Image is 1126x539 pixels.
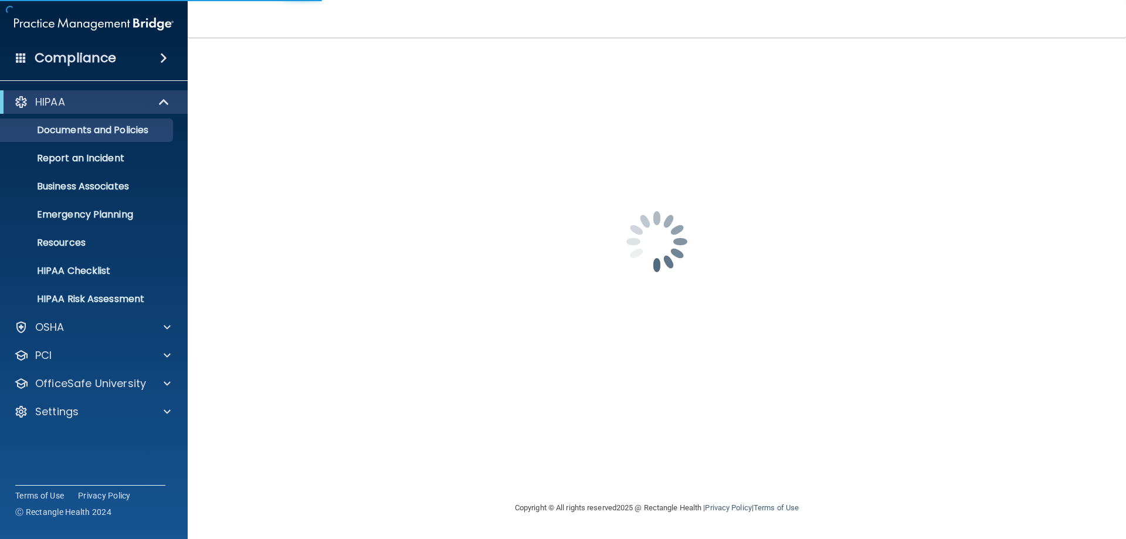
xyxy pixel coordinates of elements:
[35,348,52,362] p: PCI
[598,183,715,300] img: spinner.e123f6fc.gif
[8,181,168,192] p: Business Associates
[35,405,79,419] p: Settings
[8,237,168,249] p: Resources
[15,490,64,501] a: Terms of Use
[8,293,168,305] p: HIPAA Risk Assessment
[14,95,170,109] a: HIPAA
[8,152,168,164] p: Report an Incident
[754,503,799,512] a: Terms of Use
[35,320,65,334] p: OSHA
[35,377,146,391] p: OfficeSafe University
[14,320,171,334] a: OSHA
[14,377,171,391] a: OfficeSafe University
[78,490,131,501] a: Privacy Policy
[705,503,751,512] a: Privacy Policy
[8,209,168,221] p: Emergency Planning
[14,405,171,419] a: Settings
[8,265,168,277] p: HIPAA Checklist
[443,489,871,527] div: Copyright © All rights reserved 2025 @ Rectangle Health | |
[35,50,116,66] h4: Compliance
[35,95,65,109] p: HIPAA
[15,506,111,518] span: Ⓒ Rectangle Health 2024
[14,12,174,36] img: PMB logo
[8,124,168,136] p: Documents and Policies
[14,348,171,362] a: PCI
